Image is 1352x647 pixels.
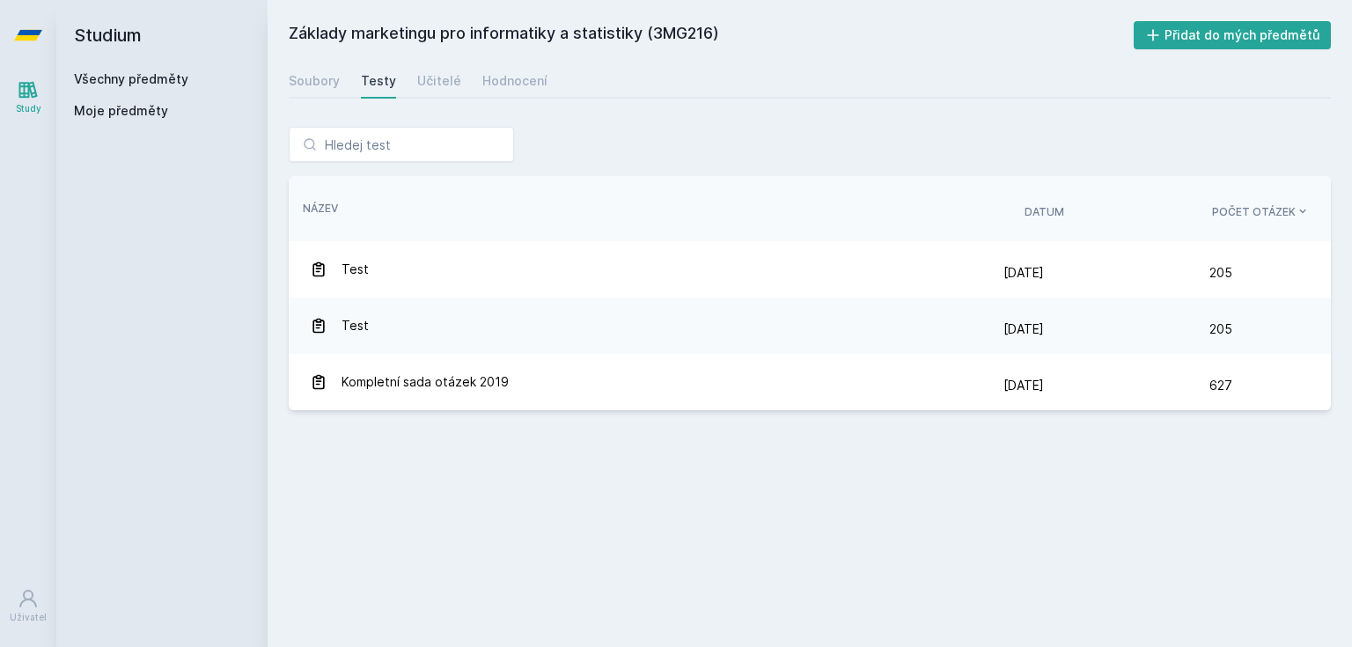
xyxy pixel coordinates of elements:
[74,102,168,120] span: Moje předměty
[1209,368,1232,403] span: 627
[289,298,1331,354] a: Test [DATE] 205
[289,72,340,90] div: Soubory
[1003,378,1044,393] span: [DATE]
[342,308,369,343] span: Test
[289,21,1134,49] h2: Základy marketingu pro informatiky a statistiky (3MG216)
[482,63,547,99] a: Hodnocení
[417,63,461,99] a: Učitelé
[1212,204,1296,220] span: Počet otázek
[289,127,514,162] input: Hledej test
[1209,255,1232,290] span: 205
[4,70,53,124] a: Study
[342,364,509,400] span: Kompletní sada otázek 2019
[303,201,338,217] button: Název
[361,72,396,90] div: Testy
[361,63,396,99] a: Testy
[1003,265,1044,280] span: [DATE]
[289,63,340,99] a: Soubory
[482,72,547,90] div: Hodnocení
[342,252,369,287] span: Test
[1209,312,1232,347] span: 205
[417,72,461,90] div: Učitelé
[289,241,1331,298] a: Test [DATE] 205
[1212,204,1310,220] button: Počet otázek
[16,102,41,115] div: Study
[1134,21,1332,49] button: Přidat do mých předmětů
[74,71,188,86] a: Všechny předměty
[1025,204,1064,220] button: Datum
[10,611,47,624] div: Uživatel
[1003,321,1044,336] span: [DATE]
[289,354,1331,410] a: Kompletní sada otázek 2019 [DATE] 627
[4,579,53,633] a: Uživatel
